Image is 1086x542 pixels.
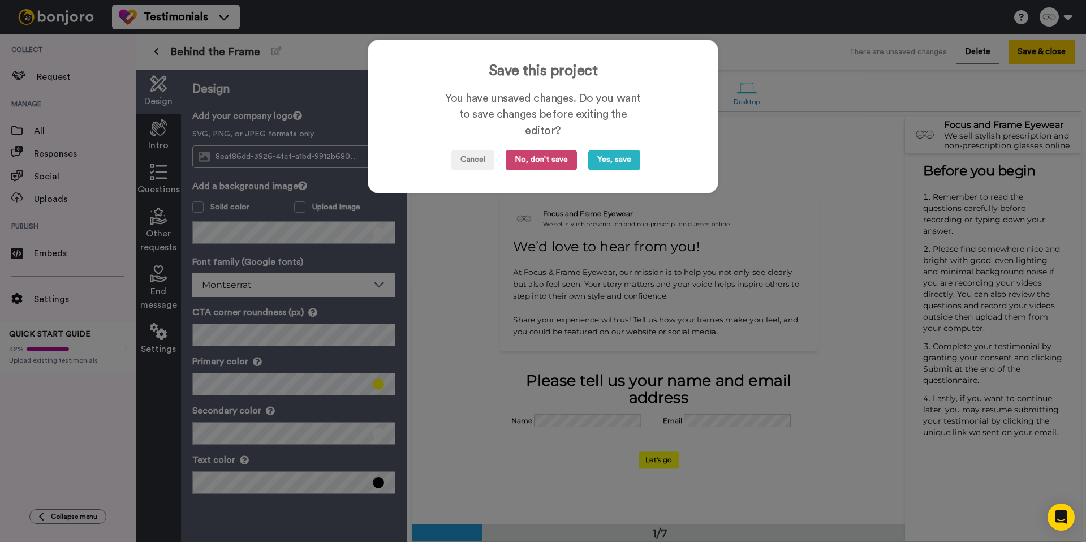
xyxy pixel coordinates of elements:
button: Cancel [451,150,494,170]
button: No, don't save [506,150,577,170]
button: Yes, save [588,150,640,170]
h3: Save this project [391,63,695,79]
div: You have unsaved changes. Do you want to save changes before exiting the editor? [444,91,642,139]
div: Open Intercom Messenger [1048,504,1075,531]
